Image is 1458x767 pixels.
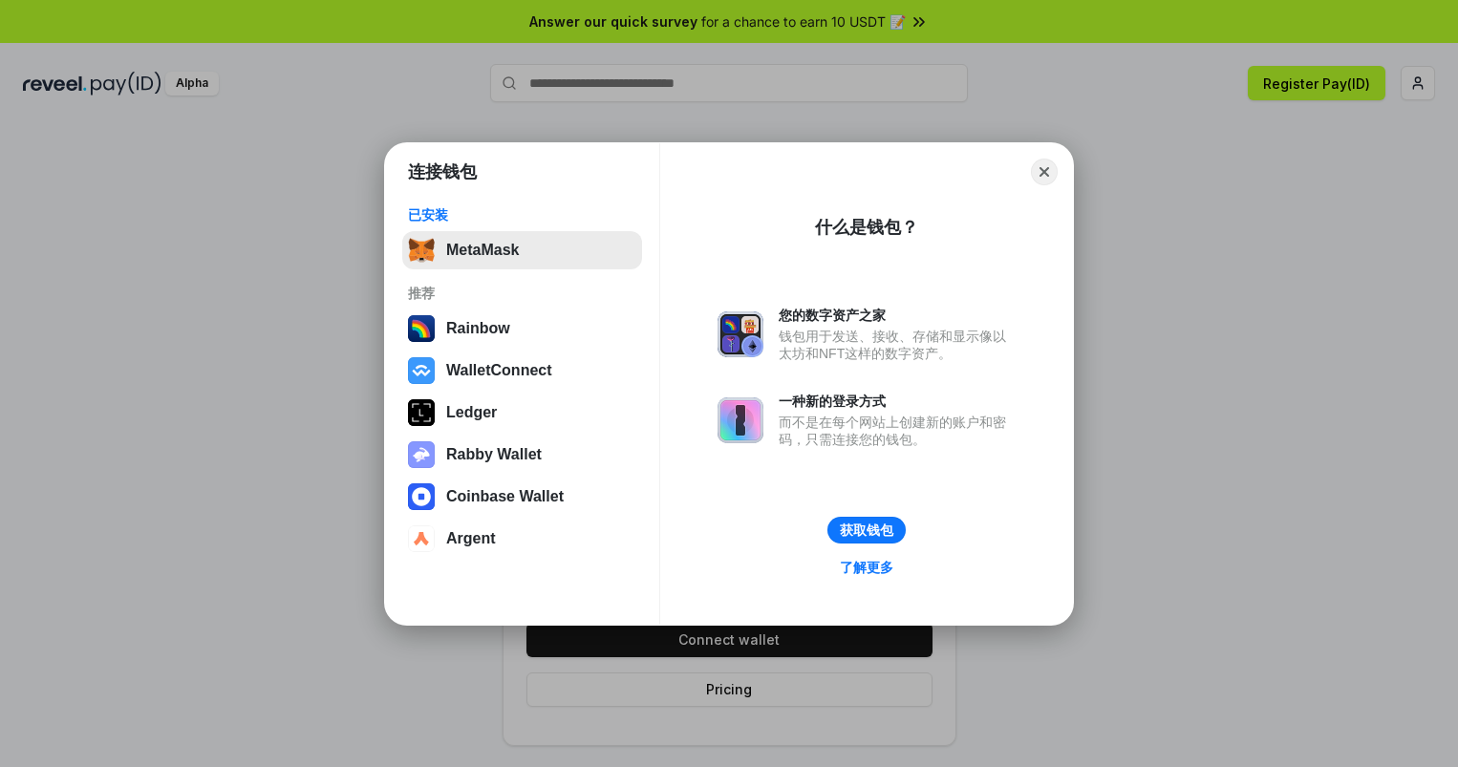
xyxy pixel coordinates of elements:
div: 已安装 [408,206,636,224]
button: 获取钱包 [827,517,906,543]
div: MetaMask [446,242,519,259]
img: svg+xml,%3Csvg%20xmlns%3D%22http%3A%2F%2Fwww.w3.org%2F2000%2Fsvg%22%20fill%3D%22none%22%20viewBox... [718,311,763,357]
img: svg+xml,%3Csvg%20xmlns%3D%22http%3A%2F%2Fwww.w3.org%2F2000%2Fsvg%22%20fill%3D%22none%22%20viewBox... [408,441,435,468]
div: 您的数字资产之家 [779,307,1016,324]
button: Rainbow [402,309,642,348]
div: Coinbase Wallet [446,488,564,505]
div: 一种新的登录方式 [779,393,1016,410]
div: 而不是在每个网站上创建新的账户和密码，只需连接您的钱包。 [779,414,1016,448]
a: 了解更多 [828,555,905,580]
img: svg+xml,%3Csvg%20width%3D%2228%22%20height%3D%2228%22%20viewBox%3D%220%200%2028%2028%22%20fill%3D... [408,357,435,384]
div: 推荐 [408,285,636,302]
div: 获取钱包 [840,522,893,539]
img: svg+xml,%3Csvg%20xmlns%3D%22http%3A%2F%2Fwww.w3.org%2F2000%2Fsvg%22%20width%3D%2228%22%20height%3... [408,399,435,426]
button: Coinbase Wallet [402,478,642,516]
button: Argent [402,520,642,558]
div: 了解更多 [840,559,893,576]
div: 什么是钱包？ [815,216,918,239]
button: Rabby Wallet [402,436,642,474]
h1: 连接钱包 [408,160,477,183]
div: Rainbow [446,320,510,337]
img: svg+xml,%3Csvg%20fill%3D%22none%22%20height%3D%2233%22%20viewBox%3D%220%200%2035%2033%22%20width%... [408,237,435,264]
img: svg+xml,%3Csvg%20width%3D%22120%22%20height%3D%22120%22%20viewBox%3D%220%200%20120%20120%22%20fil... [408,315,435,342]
img: svg+xml,%3Csvg%20width%3D%2228%22%20height%3D%2228%22%20viewBox%3D%220%200%2028%2028%22%20fill%3D... [408,525,435,552]
img: svg+xml,%3Csvg%20width%3D%2228%22%20height%3D%2228%22%20viewBox%3D%220%200%2028%2028%22%20fill%3D... [408,483,435,510]
div: Argent [446,530,496,547]
button: Ledger [402,394,642,432]
div: Ledger [446,404,497,421]
div: WalletConnect [446,362,552,379]
img: svg+xml,%3Csvg%20xmlns%3D%22http%3A%2F%2Fwww.w3.org%2F2000%2Fsvg%22%20fill%3D%22none%22%20viewBox... [718,397,763,443]
div: Rabby Wallet [446,446,542,463]
div: 钱包用于发送、接收、存储和显示像以太坊和NFT这样的数字资产。 [779,328,1016,362]
button: WalletConnect [402,352,642,390]
button: Close [1031,159,1058,185]
button: MetaMask [402,231,642,269]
